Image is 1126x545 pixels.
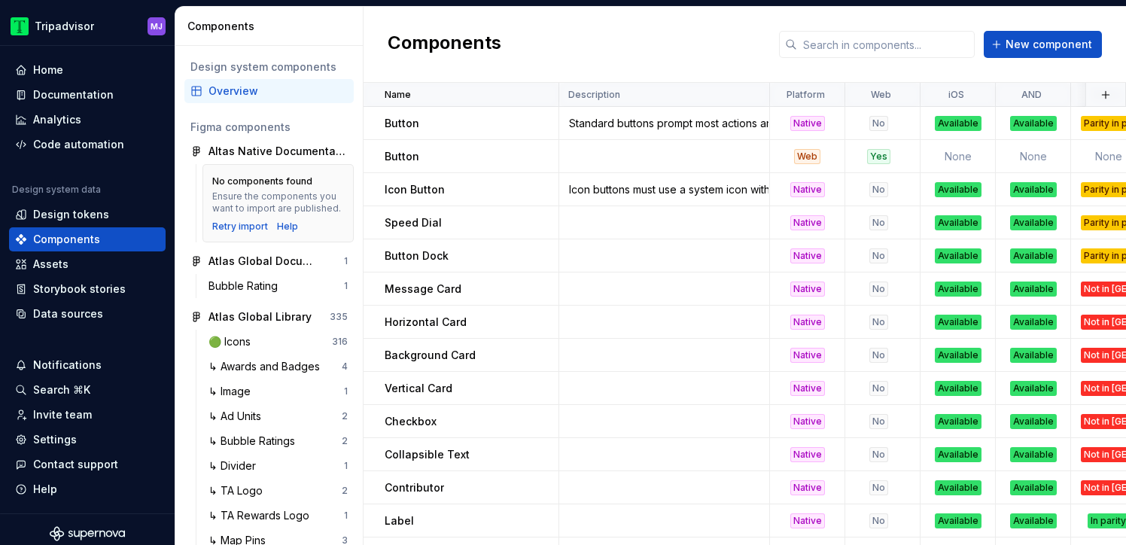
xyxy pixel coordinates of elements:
div: Available [935,348,981,363]
a: Overview [184,79,354,103]
div: Native [790,182,825,197]
div: 2 [342,410,348,422]
a: ↳ TA Logo2 [202,479,354,503]
p: Icon Button [385,182,445,197]
button: Retry import [212,221,268,233]
a: Atlas Global Documentation1 [184,249,354,273]
div: Available [1010,282,1057,297]
div: ↳ TA Logo [208,483,269,498]
div: ↳ Image [208,384,257,399]
a: ↳ Image1 [202,379,354,403]
div: Yes [867,149,890,164]
div: 1 [344,280,348,292]
div: Icon buttons must use a system icon with a clear meaning. The meaning of the icon should be clear... [560,182,768,197]
div: Native [790,348,825,363]
input: Search in components... [797,31,975,58]
button: Search ⌘K [9,378,166,402]
div: Components [187,19,357,34]
div: Available [935,215,981,230]
div: ↳ Ad Units [208,409,267,424]
p: Button Dock [385,248,449,263]
p: Background Card [385,348,476,363]
div: Available [1010,480,1057,495]
div: Search ⌘K [33,382,90,397]
div: No [869,480,888,495]
div: Native [790,447,825,462]
div: Native [790,315,825,330]
div: 1 [344,460,348,472]
div: Available [935,480,981,495]
a: Bubble Rating1 [202,274,354,298]
div: Native [790,414,825,429]
td: None [921,140,996,173]
p: Vertical Card [385,381,452,396]
div: Standard buttons prompt most actions and communicate actions that users can take. [560,116,768,131]
div: 1 [344,385,348,397]
p: Button [385,116,419,131]
div: Available [935,381,981,396]
div: Data sources [33,306,103,321]
a: Home [9,58,166,82]
div: No [869,348,888,363]
div: 2 [342,435,348,447]
span: New component [1006,37,1092,52]
svg: Supernova Logo [50,526,125,541]
div: Available [1010,381,1057,396]
p: Collapsible Text [385,447,470,462]
div: No [869,215,888,230]
div: Available [935,248,981,263]
p: Name [385,89,411,101]
div: No [869,116,888,131]
div: Available [935,447,981,462]
div: Available [1010,447,1057,462]
a: Invite team [9,403,166,427]
button: New component [984,31,1102,58]
div: 335 [330,311,348,323]
a: Settings [9,428,166,452]
div: Overview [208,84,348,99]
div: Native [790,116,825,131]
div: ↳ Awards and Badges [208,359,326,374]
div: Native [790,282,825,297]
div: Available [1010,248,1057,263]
a: Altas Native Documentation [184,139,354,163]
div: Available [1010,116,1057,131]
div: Available [1010,315,1057,330]
p: Checkbox [385,414,437,429]
div: Contact support [33,457,118,472]
div: MJ [151,20,163,32]
a: Code automation [9,132,166,157]
a: Design tokens [9,202,166,227]
div: No [869,248,888,263]
div: No [869,381,888,396]
div: Figma components [190,120,348,135]
div: 4 [342,361,348,373]
div: Help [277,221,298,233]
td: None [996,140,1071,173]
a: ↳ TA Rewards Logo1 [202,504,354,528]
div: Tripadvisor [35,19,94,34]
a: Data sources [9,302,166,326]
div: 🟢 Icons [208,334,257,349]
button: Contact support [9,452,166,476]
div: Code automation [33,137,124,152]
div: ↳ TA Rewards Logo [208,508,315,523]
p: Description [568,89,620,101]
div: Design system data [12,184,101,196]
a: Documentation [9,83,166,107]
div: No [869,447,888,462]
div: Altas Native Documentation [208,144,348,159]
a: ↳ Ad Units2 [202,404,354,428]
p: Horizontal Card [385,315,467,330]
div: No [869,414,888,429]
div: Home [33,62,63,78]
button: TripadvisorMJ [3,10,172,42]
div: 1 [344,510,348,522]
div: Native [790,480,825,495]
div: Help [33,482,57,497]
div: Design system components [190,59,348,75]
div: Available [1010,182,1057,197]
h2: Components [388,31,501,58]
